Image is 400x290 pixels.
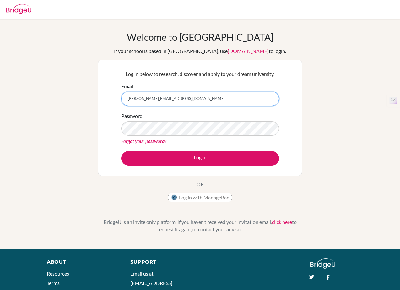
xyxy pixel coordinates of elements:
[130,258,194,266] div: Support
[272,219,292,225] a: click here
[121,70,279,78] p: Log in below to research, discover and apply to your dream university.
[197,181,204,188] p: OR
[114,47,286,55] div: If your school is based in [GEOGRAPHIC_DATA], use to login.
[47,280,60,286] a: Terms
[47,258,116,266] div: About
[228,48,269,54] a: [DOMAIN_NAME]
[6,4,31,14] img: Bridge-U
[98,218,302,233] p: BridgeU is an invite only platform. If you haven’t received your invitation email, to request it ...
[121,112,143,120] label: Password
[121,151,279,166] button: Log in
[121,138,166,144] a: Forgot your password?
[168,193,232,202] button: Log in with ManageBac
[121,82,133,90] label: Email
[127,31,273,43] h1: Welcome to [GEOGRAPHIC_DATA]
[310,258,336,269] img: logo_white@2x-f4f0deed5e89b7ecb1c2cc34c3e3d731f90f0f143d5ea2071677605dd97b5244.png
[47,271,69,277] a: Resources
